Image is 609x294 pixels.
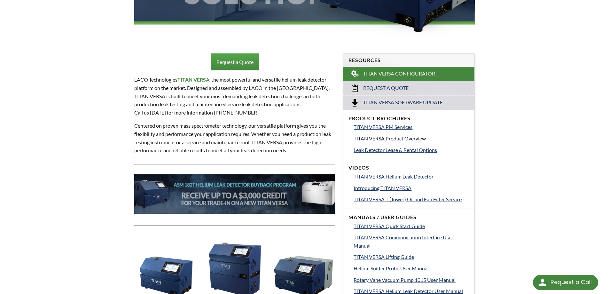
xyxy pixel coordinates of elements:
[354,222,469,230] a: TITAN VERSA Quick Start Guide
[211,53,259,71] a: Request a Quote
[348,57,469,64] h4: Resources
[533,275,598,290] div: Request a Call
[354,223,425,229] span: TITAN VERSA Quick Start Guide
[354,254,414,260] span: TITAN VERSA Lifting Guide
[348,214,469,221] h4: Manuals / User Guides
[134,174,336,214] img: 182T-Banner__LTS_.jpg
[354,196,462,202] span: TITAN VERSA T (Tower) Oil and Fan Filter Service
[354,123,469,131] a: TITAN VERSA PM Services
[177,76,209,83] strong: TITAN VERSA
[354,172,469,181] a: TITAN VERSA Helium Leak Detector
[134,75,336,116] p: LACO Technologies , the most powerful and versatile helium leak detector platform on the market. ...
[354,173,433,179] span: TITAN VERSA Helium Leak Detector
[354,134,469,143] a: TITAN VERSA Product Overview
[354,195,469,203] a: TITAN VERSA T (Tower) Oil and Fan Filter Service
[348,164,469,171] h4: Videos
[363,85,409,91] span: Request a Quote
[354,253,469,261] a: TITAN VERSA Lifting Guide
[354,265,429,271] span: Helium Sniffer Probe User Manual
[354,288,463,294] span: TITAN VERSA Helium Leak Detector User Manual
[354,264,469,273] a: Helium Sniffer Probe User Manual
[537,277,548,288] img: round button
[354,124,412,130] span: TITAN VERSA PM Services
[354,185,411,191] span: Introducing TITAN VERSA
[343,95,474,110] a: Titan Versa Software Update
[354,277,456,283] span: Rotary Vane Vacuum Pump 1015 User Manual
[354,184,469,192] a: Introducing TITAN VERSA
[354,234,453,249] span: TITAN VERSA Communication Interface User Manual
[550,275,592,290] div: Request a Call
[343,67,474,81] a: TITAN VERSA Configurator
[363,99,443,106] span: Titan Versa Software Update
[354,146,469,154] a: Leak Detector Lease & Rental Options
[363,70,435,77] span: TITAN VERSA Configurator
[354,135,426,141] span: TITAN VERSA Product Overview
[354,233,469,250] a: TITAN VERSA Communication Interface User Manual
[134,122,336,154] p: Centered on proven mass spectrometer technology, our versatile platform gives you the flexibility...
[354,276,469,284] a: Rotary Vane Vacuum Pump 1015 User Manual
[343,81,474,95] a: Request a Quote
[348,115,469,122] h4: Product Brochures
[354,147,437,153] span: Leak Detector Lease & Rental Options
